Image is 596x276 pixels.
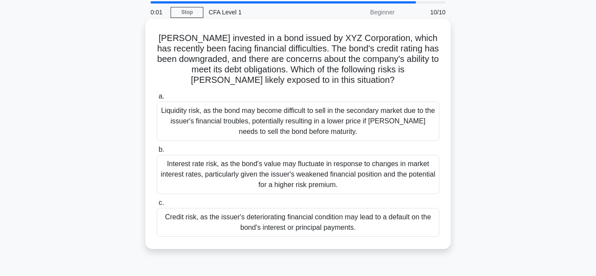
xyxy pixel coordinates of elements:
[171,7,203,18] a: Stop
[156,33,440,86] h5: [PERSON_NAME] invested in a bond issued by XYZ Corporation, which has recently been facing financ...
[158,92,164,100] span: a.
[157,208,439,237] div: Credit risk, as the issuer's deteriorating financial condition may lead to a default on the bond'...
[400,3,451,21] div: 10/10
[145,3,171,21] div: 0:01
[158,199,164,206] span: c.
[323,3,400,21] div: Beginner
[157,155,439,194] div: Interest rate risk, as the bond's value may fluctuate in response to changes in market interest r...
[157,102,439,141] div: Liquidity risk, as the bond may become difficult to sell in the secondary market due to the issue...
[203,3,323,21] div: CFA Level 1
[158,146,164,153] span: b.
